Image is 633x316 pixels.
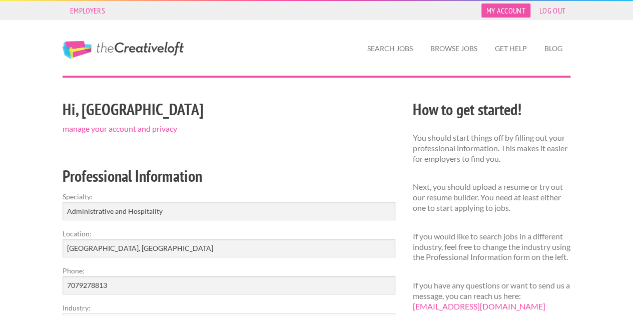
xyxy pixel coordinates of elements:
[63,239,395,257] input: e.g. New York, NY
[65,4,110,18] a: Employers
[63,276,395,294] input: Optional
[413,301,545,311] a: [EMAIL_ADDRESS][DOMAIN_NAME]
[63,124,177,133] a: manage your account and privacy
[422,37,485,60] a: Browse Jobs
[63,302,395,313] label: Industry:
[413,133,570,164] p: You should start things off by filling out your professional information. This makes it easier fo...
[413,280,570,311] p: If you have any questions or want to send us a message, you can reach us here:
[63,265,395,276] label: Phone:
[481,4,530,18] a: My Account
[63,165,395,187] h2: Professional Information
[534,4,570,18] a: Log Out
[413,98,570,121] h2: How to get started!
[487,37,535,60] a: Get Help
[413,182,570,213] p: Next, you should upload a resume or try out our resume builder. You need at least either one to s...
[413,231,570,262] p: If you would like to search jobs in a different industry, feel free to change the industry using ...
[63,191,395,202] label: Specialty:
[63,41,184,59] a: The Creative Loft
[536,37,570,60] a: Blog
[359,37,421,60] a: Search Jobs
[63,228,395,239] label: Location:
[63,98,395,121] h2: Hi, [GEOGRAPHIC_DATA]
